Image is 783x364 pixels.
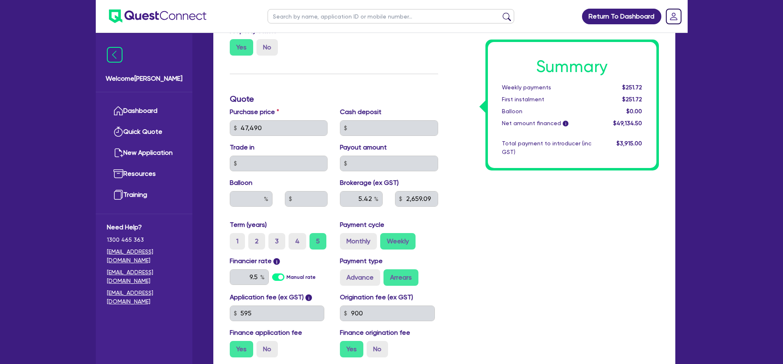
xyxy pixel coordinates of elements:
img: training [113,190,123,200]
a: [EMAIL_ADDRESS][DOMAIN_NAME] [107,247,181,265]
div: Balloon [496,107,598,116]
label: Yes [230,341,253,357]
label: Arrears [383,269,418,286]
label: Payment type [340,256,383,266]
span: $251.72 [622,84,642,91]
label: Origination fee (ex GST) [340,292,413,302]
a: Resources [107,163,181,184]
label: Payment cycle [340,220,384,230]
a: Training [107,184,181,205]
img: quest-connect-logo-blue [109,9,206,23]
label: Yes [340,341,363,357]
label: Cash deposit [340,107,381,117]
label: Term (years) [230,220,267,230]
h3: Quote [230,94,438,104]
h1: Summary [502,57,642,77]
span: i [305,294,312,301]
span: i [273,258,280,265]
span: $49,134.50 [613,120,642,126]
img: new-application [113,148,123,158]
label: Finance application fee [230,328,302,338]
label: Brokerage (ex GST) [340,178,399,188]
label: Yes [230,39,253,56]
label: 3 [268,233,285,250]
a: New Application [107,142,181,163]
label: No [256,39,278,56]
span: $3,915.00 [617,140,642,147]
img: quick-quote [113,127,123,137]
span: i [563,121,568,127]
label: 5 [310,233,326,250]
label: Balloon [230,178,252,188]
label: Monthly [340,233,377,250]
img: resources [113,169,123,179]
label: Trade in [230,142,254,152]
img: icon-menu-close [107,47,122,63]
span: Need Help? [107,222,181,232]
label: Financier rate [230,256,280,266]
div: Net amount financed [496,119,598,128]
a: Dropdown toggle [663,6,684,27]
span: 1300 465 363 [107,236,181,244]
label: Advance [340,269,380,286]
a: [EMAIL_ADDRESS][DOMAIN_NAME] [107,289,181,306]
a: Return To Dashboard [582,9,661,24]
a: Dashboard [107,100,181,121]
span: $0.00 [626,108,642,114]
label: 2 [248,233,265,250]
a: Quick Quote [107,121,181,142]
span: Welcome [PERSON_NAME] [106,74,182,84]
label: No [256,341,278,357]
span: $251.72 [622,96,642,103]
div: Weekly payments [496,83,598,92]
a: [EMAIL_ADDRESS][DOMAIN_NAME] [107,268,181,285]
label: Purchase price [230,107,279,117]
label: Finance origination fee [340,328,410,338]
label: Weekly [380,233,416,250]
label: Manual rate [286,273,316,281]
label: No [367,341,388,357]
input: Search by name, application ID or mobile number... [268,9,514,23]
label: 4 [289,233,306,250]
label: Payout amount [340,142,387,152]
label: 1 [230,233,245,250]
label: Application fee (ex GST) [230,292,304,302]
div: First instalment [496,95,598,104]
div: Total payment to introducer (inc GST) [496,139,598,156]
